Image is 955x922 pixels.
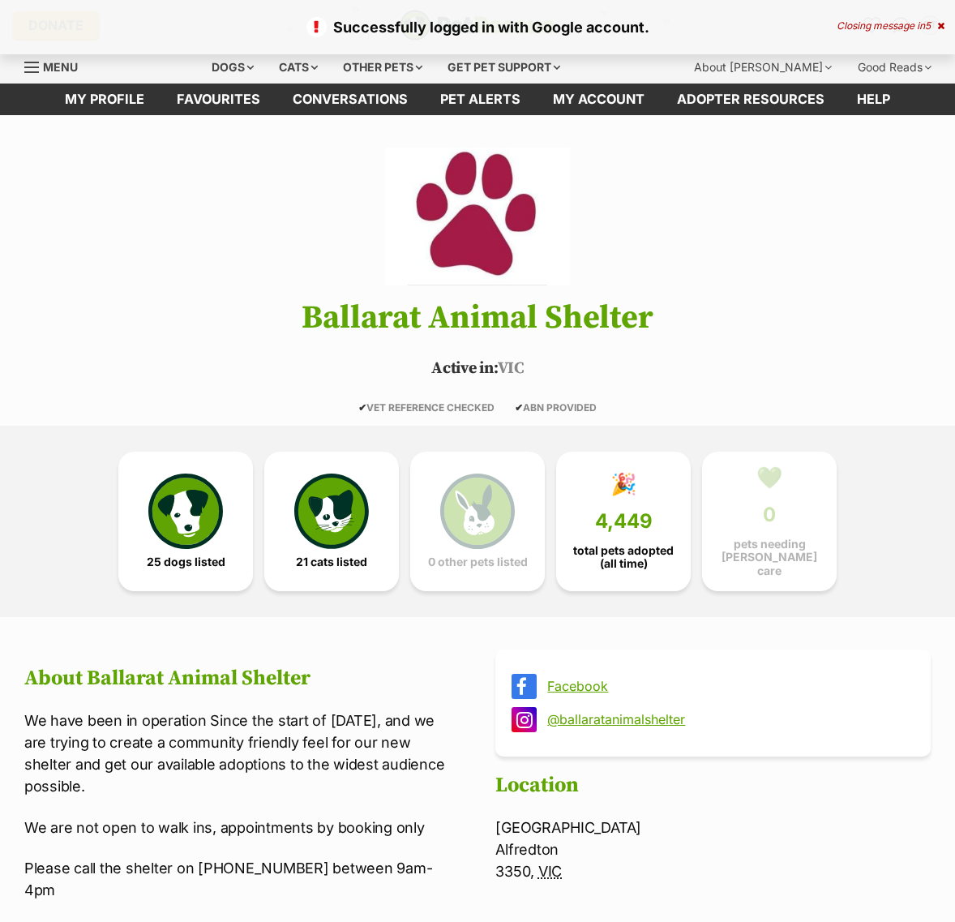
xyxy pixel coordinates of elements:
[24,857,460,901] p: Please call the shelter on [PHONE_NUMBER] between 9am- 4pm
[43,60,78,74] span: Menu
[537,84,661,115] a: My account
[276,84,424,115] a: conversations
[547,712,908,727] a: @ballaratanimalshelter
[440,474,515,548] img: bunny-icon-b786713a4a21a2fe6d13e954f4cb29d131f1b31f8a74b52ca2c6d2999bc34bbe.svg
[358,401,366,414] icon: ✔
[595,510,653,533] span: 4,449
[683,51,843,84] div: About [PERSON_NAME]
[763,504,776,526] span: 0
[716,538,823,577] span: pets needing [PERSON_NAME] care
[431,358,497,379] span: Active in:
[24,817,460,838] p: We are not open to walk ins, appointments by booking only
[495,819,641,836] span: [GEOGRAPHIC_DATA]
[268,51,329,84] div: Cats
[264,452,399,591] a: 21 cats listed
[495,841,559,858] span: Alfredton
[385,148,570,285] img: Ballarat Animal Shelter
[296,555,367,568] span: 21 cats listed
[515,401,597,414] span: ABN PROVIDED
[702,452,837,591] a: 💚 0 pets needing [PERSON_NAME] care
[538,863,562,880] abbr: Victoria
[24,51,89,80] a: Menu
[547,679,908,693] a: Facebook
[49,84,161,115] a: My profile
[841,84,906,115] a: Help
[436,51,572,84] div: Get pet support
[756,465,782,490] div: 💚
[495,863,534,880] span: 3350,
[358,401,495,414] span: VET REFERENCE CHECKED
[515,401,523,414] icon: ✔
[147,555,225,568] span: 25 dogs listed
[424,84,537,115] a: Pet alerts
[200,51,265,84] div: Dogs
[570,544,677,570] span: total pets adopted (all time)
[148,474,223,548] img: petrescue-icon-eee76f85a60ef55c4a1927667547b313a7c0e82042636edf73dce9c88f694885.svg
[610,472,636,496] div: 🎉
[428,555,528,568] span: 0 other pets listed
[294,474,369,548] img: cat-icon-068c71abf8fe30c970a85cd354bc8e23425d12f6e8612795f06af48be43a487a.svg
[24,710,460,797] p: We have been in operation Since the start of [DATE], and we are trying to create a community frie...
[661,84,841,115] a: Adopter resources
[556,452,691,591] a: 🎉 4,449 total pets adopted (all time)
[332,51,434,84] div: Other pets
[410,452,545,591] a: 0 other pets listed
[118,452,253,591] a: 25 dogs listed
[24,667,460,691] h2: About Ballarat Animal Shelter
[161,84,276,115] a: Favourites
[495,774,931,798] h2: Location
[846,51,943,84] div: Good Reads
